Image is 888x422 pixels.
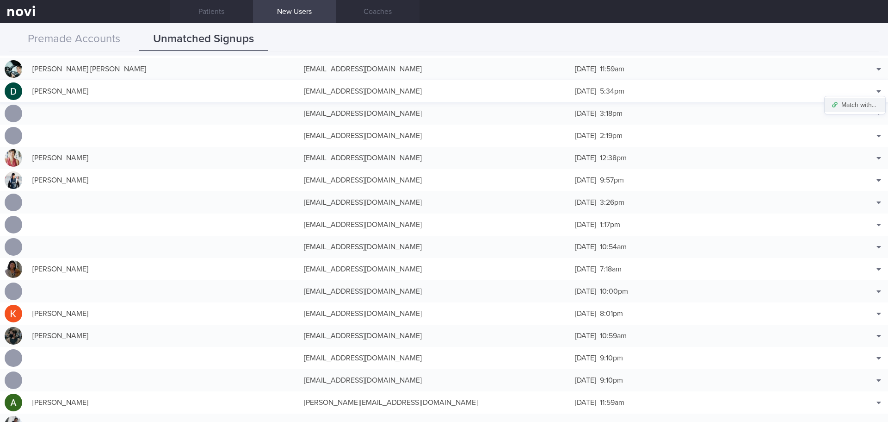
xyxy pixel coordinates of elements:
[28,149,299,167] div: [PERSON_NAME]
[28,171,299,189] div: [PERSON_NAME]
[600,243,627,251] span: 10:54am
[299,327,571,345] div: [EMAIL_ADDRESS][DOMAIN_NAME]
[299,126,571,145] div: [EMAIL_ADDRESS][DOMAIN_NAME]
[299,260,571,278] div: [EMAIL_ADDRESS][DOMAIN_NAME]
[600,176,624,184] span: 9:57pm
[28,304,299,323] div: [PERSON_NAME]
[28,393,299,412] div: [PERSON_NAME]
[600,399,624,406] span: 11:59am
[139,28,268,51] button: Unmatched Signups
[28,260,299,278] div: [PERSON_NAME]
[299,171,571,189] div: [EMAIL_ADDRESS][DOMAIN_NAME]
[575,154,596,162] span: [DATE]
[299,238,571,256] div: [EMAIL_ADDRESS][DOMAIN_NAME]
[825,98,885,112] button: Match with...
[600,88,624,95] span: 5:34pm
[600,377,623,384] span: 9:10pm
[600,310,623,317] span: 8:01pm
[600,199,624,206] span: 3:26pm
[600,110,623,117] span: 3:18pm
[299,393,571,412] div: [PERSON_NAME][EMAIL_ADDRESS][DOMAIN_NAME]
[299,282,571,301] div: [EMAIL_ADDRESS][DOMAIN_NAME]
[28,82,299,101] div: [PERSON_NAME]
[575,199,596,206] span: [DATE]
[575,399,596,406] span: [DATE]
[575,265,596,273] span: [DATE]
[299,193,571,212] div: [EMAIL_ADDRESS][DOMAIN_NAME]
[575,377,596,384] span: [DATE]
[575,88,596,95] span: [DATE]
[299,149,571,167] div: [EMAIL_ADDRESS][DOMAIN_NAME]
[575,65,596,73] span: [DATE]
[28,327,299,345] div: [PERSON_NAME]
[575,332,596,340] span: [DATE]
[575,243,596,251] span: [DATE]
[600,221,620,228] span: 1:17pm
[575,176,596,184] span: [DATE]
[299,60,571,78] div: [EMAIL_ADDRESS][DOMAIN_NAME]
[28,60,299,78] div: [PERSON_NAME] [PERSON_NAME]
[575,310,596,317] span: [DATE]
[299,371,571,390] div: [EMAIL_ADDRESS][DOMAIN_NAME]
[299,304,571,323] div: [EMAIL_ADDRESS][DOMAIN_NAME]
[9,28,139,51] button: Premade Accounts
[600,132,623,139] span: 2:19pm
[600,354,623,362] span: 9:10pm
[600,288,628,295] span: 10:00pm
[600,332,627,340] span: 10:59am
[299,104,571,123] div: [EMAIL_ADDRESS][DOMAIN_NAME]
[299,215,571,234] div: [EMAIL_ADDRESS][DOMAIN_NAME]
[600,265,622,273] span: 7:18am
[575,132,596,139] span: [DATE]
[575,354,596,362] span: [DATE]
[299,349,571,367] div: [EMAIL_ADDRESS][DOMAIN_NAME]
[575,288,596,295] span: [DATE]
[575,221,596,228] span: [DATE]
[600,154,627,162] span: 12:38pm
[575,110,596,117] span: [DATE]
[600,65,624,73] span: 11:59am
[299,82,571,101] div: [EMAIL_ADDRESS][DOMAIN_NAME]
